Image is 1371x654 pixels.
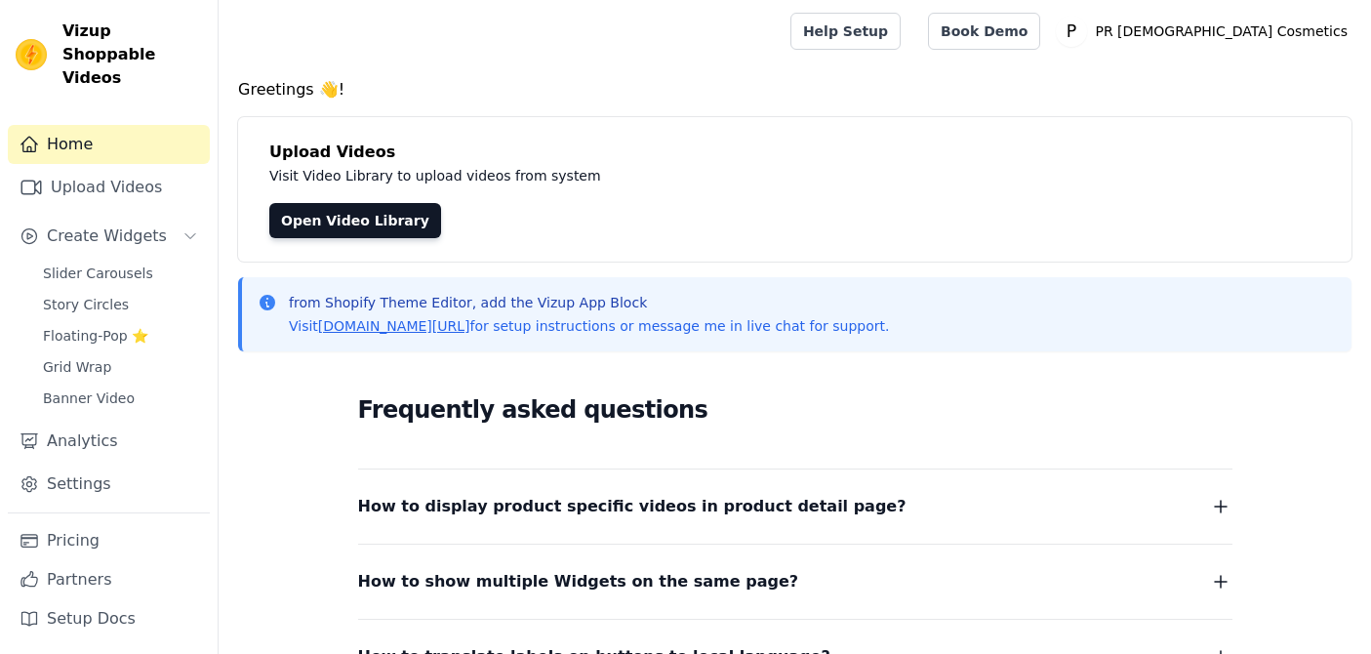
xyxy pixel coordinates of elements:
a: Home [8,125,210,164]
a: Analytics [8,422,210,461]
span: Floating-Pop ⭐ [43,326,148,346]
span: Create Widgets [47,225,167,248]
h2: Frequently asked questions [358,390,1232,429]
p: Visit for setup instructions or message me in live chat for support. [289,316,889,336]
span: Slider Carousels [43,264,153,283]
p: Visit Video Library to upload videos from system [269,164,1144,187]
span: Vizup Shoppable Videos [62,20,202,90]
button: P PR [DEMOGRAPHIC_DATA] Cosmetics [1056,14,1355,49]
a: Grid Wrap [31,353,210,381]
a: Open Video Library [269,203,441,238]
h4: Upload Videos [269,141,1320,164]
h4: Greetings 👋! [238,78,1351,102]
span: Story Circles [43,295,129,314]
p: PR [DEMOGRAPHIC_DATA] Cosmetics [1087,14,1355,49]
a: Upload Videos [8,168,210,207]
a: Slider Carousels [31,260,210,287]
span: How to show multiple Widgets on the same page? [358,568,799,595]
a: Book Demo [928,13,1040,50]
a: Help Setup [790,13,901,50]
a: Banner Video [31,385,210,412]
a: Story Circles [31,291,210,318]
a: [DOMAIN_NAME][URL] [318,318,470,334]
span: Grid Wrap [43,357,111,377]
button: Create Widgets [8,217,210,256]
a: Floating-Pop ⭐ [31,322,210,349]
a: Settings [8,465,210,504]
p: from Shopify Theme Editor, add the Vizup App Block [289,293,889,312]
a: Setup Docs [8,599,210,638]
text: P [1067,21,1076,41]
a: Partners [8,560,210,599]
img: Vizup [16,39,47,70]
button: How to show multiple Widgets on the same page? [358,568,1232,595]
span: Banner Video [43,388,135,408]
a: Pricing [8,521,210,560]
button: How to display product specific videos in product detail page? [358,493,1232,520]
span: How to display product specific videos in product detail page? [358,493,907,520]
